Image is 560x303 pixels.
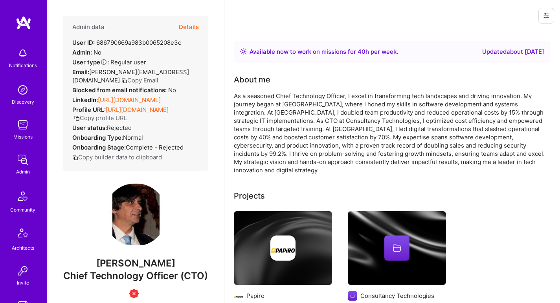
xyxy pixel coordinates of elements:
[126,144,184,151] span: Complete - Rejected
[72,68,89,76] strong: Email:
[129,289,139,298] img: Unqualified
[358,48,365,55] span: 40
[121,78,127,84] i: icon Copy
[63,270,208,281] span: Chief Technology Officer (CTO)
[482,47,544,57] div: Updated about [DATE]
[15,46,31,61] img: bell
[107,124,132,131] span: Rejected
[234,190,265,202] div: Projects
[72,39,95,46] strong: User ID:
[15,82,31,98] img: discovery
[98,96,161,104] a: [URL][DOMAIN_NAME]
[72,155,78,161] i: icon Copy
[10,206,35,214] div: Community
[234,211,332,285] img: cover
[72,86,176,94] div: No
[72,24,105,31] h4: Admin data
[179,16,199,38] button: Details
[74,115,80,121] i: icon Copy
[72,124,107,131] strong: User status:
[72,48,101,57] div: No
[12,98,34,106] div: Discovery
[13,187,32,206] img: Community
[348,211,446,285] img: cover
[72,134,123,141] strong: Onboarding Type:
[72,144,126,151] strong: Onboarding Stage:
[123,134,143,141] span: normal
[100,58,107,66] i: Help
[16,168,30,176] div: Admin
[72,153,162,161] button: Copy builder data to clipboard
[9,61,37,69] div: Notifications
[250,47,398,57] div: Available now to work on missions for h per week .
[121,76,158,84] button: Copy Email
[72,96,98,104] strong: LinkedIn:
[234,74,270,86] div: About me
[72,86,168,94] strong: Blocked from email notifications:
[270,235,296,261] img: Company logo
[16,16,31,30] img: logo
[72,58,146,66] div: Regular user
[12,244,34,252] div: Architects
[106,106,169,113] a: [URL][DOMAIN_NAME]
[72,49,92,56] strong: Admin:
[13,133,33,141] div: Missions
[240,48,246,55] img: Availability
[13,225,32,244] img: Architects
[72,58,109,66] strong: User type :
[104,183,167,246] img: User Avatar
[234,92,548,174] div: As a seasoned Chief Technology Officer, I excel in transforming tech landscapes and driving innov...
[63,257,208,269] span: [PERSON_NAME]
[15,152,31,168] img: admin teamwork
[15,263,31,279] img: Invite
[72,38,181,47] div: 686790669a983b0065208e3c
[234,291,243,301] img: Company logo
[360,292,434,300] div: Consultancy Technologies
[348,291,357,301] img: Company logo
[17,279,29,287] div: Invite
[15,117,31,133] img: teamwork
[72,106,106,113] strong: Profile URL:
[72,68,189,84] span: [PERSON_NAME][EMAIL_ADDRESS][DOMAIN_NAME]
[74,114,127,122] button: Copy profile URL
[246,292,264,300] div: Papiro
